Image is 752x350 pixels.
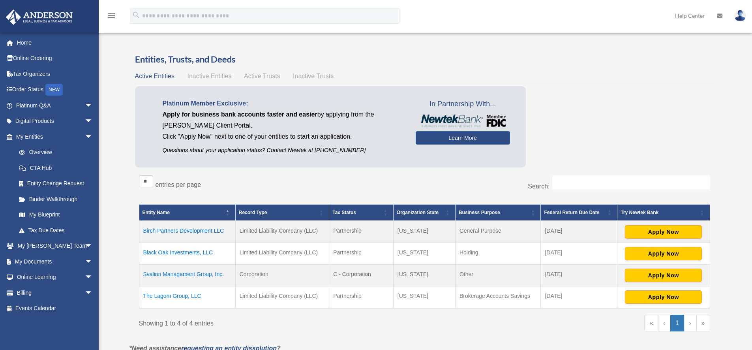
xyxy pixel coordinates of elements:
[139,205,235,221] th: Entity Name: Activate to invert sorting
[621,208,698,217] div: Try Newtek Bank
[163,111,317,118] span: Apply for business bank accounts faster and easier
[329,221,394,243] td: Partnership
[541,265,617,286] td: [DATE]
[11,191,101,207] a: Binder Walkthrough
[393,221,455,243] td: [US_STATE]
[644,315,658,331] a: First
[156,181,201,188] label: entries per page
[541,286,617,309] td: [DATE]
[11,222,101,238] a: Tax Due Dates
[329,286,394,309] td: Partnership
[11,176,101,192] a: Entity Change Request
[393,205,455,221] th: Organization State: Activate to sort
[85,285,101,301] span: arrow_drop_down
[696,315,710,331] a: Last
[135,53,714,66] h3: Entities, Trusts, and Deeds
[85,238,101,254] span: arrow_drop_down
[393,243,455,265] td: [US_STATE]
[541,205,617,221] th: Federal Return Due Date: Activate to sort
[541,243,617,265] td: [DATE]
[393,265,455,286] td: [US_STATE]
[416,98,510,111] span: In Partnership With...
[6,66,105,82] a: Tax Organizers
[4,9,75,25] img: Anderson Advisors Platinum Portal
[235,286,329,309] td: Limited Liability Company (LLC)
[11,160,101,176] a: CTA Hub
[625,225,702,239] button: Apply Now
[244,73,280,79] span: Active Trusts
[163,131,404,142] p: Click "Apply Now" next to one of your entities to start an application.
[332,210,356,215] span: Tax Status
[6,82,105,98] a: Order StatusNEW
[6,238,105,254] a: My [PERSON_NAME] Teamarrow_drop_down
[139,265,235,286] td: Svalinn Management Group, Inc.
[163,145,404,155] p: Questions about your application status? Contact Newtek at [PHONE_NUMBER]
[139,221,235,243] td: Birch Partners Development LLC
[329,265,394,286] td: C - Corporation
[85,254,101,270] span: arrow_drop_down
[6,98,105,113] a: Platinum Q&Aarrow_drop_down
[85,113,101,130] span: arrow_drop_down
[544,210,599,215] span: Federal Return Due Date
[45,84,63,96] div: NEW
[163,98,404,109] p: Platinum Member Exclusive:
[734,10,746,21] img: User Pic
[235,205,329,221] th: Record Type: Activate to sort
[6,113,105,129] a: Digital Productsarrow_drop_down
[239,210,267,215] span: Record Type
[459,210,500,215] span: Business Purpose
[6,35,105,51] a: Home
[6,129,101,145] a: My Entitiesarrow_drop_down
[6,301,105,316] a: Events Calendar
[528,183,549,190] label: Search:
[455,286,540,309] td: Brokerage Accounts Savings
[107,11,116,21] i: menu
[617,205,710,221] th: Try Newtek Bank : Activate to sort
[235,243,329,265] td: Limited Liability Company (LLC)
[143,210,170,215] span: Entity Name
[11,145,97,160] a: Overview
[6,269,105,285] a: Online Learningarrow_drop_down
[393,286,455,309] td: [US_STATE]
[397,210,439,215] span: Organization State
[139,243,235,265] td: Black Oak Investments, LLC
[139,286,235,309] td: The Lagom Group, LLC
[6,254,105,269] a: My Documentsarrow_drop_down
[541,221,617,243] td: [DATE]
[455,205,540,221] th: Business Purpose: Activate to sort
[139,315,419,329] div: Showing 1 to 4 of 4 entries
[625,290,702,304] button: Apply Now
[455,221,540,243] td: General Purpose
[11,207,101,223] a: My Blueprint
[235,265,329,286] td: Corporation
[625,269,702,282] button: Apply Now
[420,115,506,127] img: NewtekBankLogoSM.png
[416,131,510,145] a: Learn More
[625,247,702,260] button: Apply Now
[670,315,684,331] a: 1
[329,205,394,221] th: Tax Status: Activate to sort
[455,243,540,265] td: Holding
[6,285,105,301] a: Billingarrow_drop_down
[235,221,329,243] td: Limited Liability Company (LLC)
[6,51,105,66] a: Online Ordering
[658,315,670,331] a: Previous
[85,129,101,145] span: arrow_drop_down
[455,265,540,286] td: Other
[107,14,116,21] a: menu
[135,73,174,79] span: Active Entities
[329,243,394,265] td: Partnership
[132,11,141,19] i: search
[684,315,696,331] a: Next
[293,73,334,79] span: Inactive Trusts
[163,109,404,131] p: by applying from the [PERSON_NAME] Client Portal.
[187,73,231,79] span: Inactive Entities
[85,269,101,286] span: arrow_drop_down
[85,98,101,114] span: arrow_drop_down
